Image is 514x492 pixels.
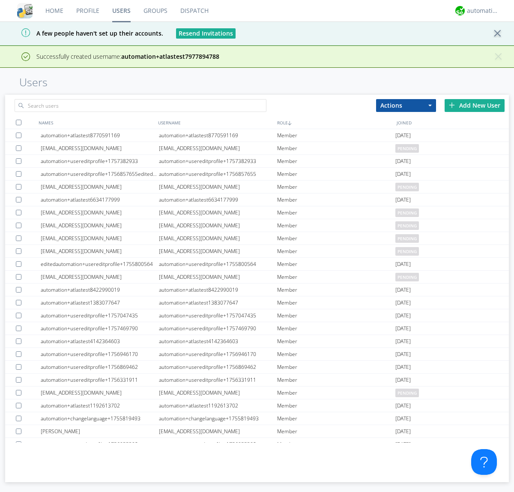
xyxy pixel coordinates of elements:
a: automation+usereditprofile+1756857655editedautomation+usereditprofile+1756857655automation+usered... [5,168,509,181]
div: Member [277,181,395,193]
button: Actions [376,99,436,112]
button: Resend Invitations [176,28,236,39]
span: pending [395,234,419,243]
div: ROLE [275,116,394,129]
div: automation+usereditprofile+1756955398 [41,438,159,450]
div: [EMAIL_ADDRESS][DOMAIN_NAME] [41,386,159,399]
div: automation+atlastest6634177999 [41,193,159,206]
div: Member [277,374,395,386]
div: [EMAIL_ADDRESS][DOMAIN_NAME] [159,219,277,232]
div: Member [277,129,395,142]
iframe: Toggle Customer Support [471,449,497,475]
a: [EMAIL_ADDRESS][DOMAIN_NAME][EMAIL_ADDRESS][DOMAIN_NAME]Memberpending [5,181,509,193]
div: Member [277,296,395,309]
div: Member [277,309,395,322]
span: [DATE] [395,399,411,412]
span: [DATE] [395,129,411,142]
div: Member [277,168,395,180]
div: automation+atlastest8422990019 [41,284,159,296]
div: [EMAIL_ADDRESS][DOMAIN_NAME] [41,271,159,283]
img: plus.svg [449,102,455,108]
a: automation+atlastest4142364603automation+atlastest4142364603Member[DATE] [5,335,509,348]
div: automation+usereditprofile+1756946170 [41,348,159,360]
div: [EMAIL_ADDRESS][DOMAIN_NAME] [159,232,277,244]
a: [EMAIL_ADDRESS][DOMAIN_NAME][EMAIL_ADDRESS][DOMAIN_NAME]Memberpending [5,245,509,258]
div: automation+usereditprofile+1756857655 [159,168,277,180]
div: automation+usereditprofile+1757047435 [41,309,159,322]
a: [PERSON_NAME][EMAIL_ADDRESS][DOMAIN_NAME]Member[DATE] [5,425,509,438]
div: automation+atlastest4142364603 [159,335,277,347]
span: [DATE] [395,296,411,309]
div: automation+changelanguage+1755819493 [159,412,277,425]
div: [EMAIL_ADDRESS][DOMAIN_NAME] [41,142,159,154]
div: [EMAIL_ADDRESS][DOMAIN_NAME] [159,206,277,219]
div: Member [277,219,395,232]
div: [EMAIL_ADDRESS][DOMAIN_NAME] [159,142,277,154]
div: automation+usereditprofile+1756955398 [159,438,277,450]
span: pending [395,221,419,230]
div: [EMAIL_ADDRESS][DOMAIN_NAME] [41,245,159,257]
a: automation+usereditprofile+1757469790automation+usereditprofile+1757469790Member[DATE] [5,322,509,335]
span: [DATE] [395,284,411,296]
span: A few people haven't set up their accounts. [6,29,163,37]
div: automation+usereditprofile+1756946170 [159,348,277,360]
a: automation+usereditprofile+1756869462automation+usereditprofile+1756869462Member[DATE] [5,361,509,374]
div: Member [277,425,395,438]
div: Member [277,322,395,335]
span: pending [395,208,419,217]
div: JOINED [394,116,514,129]
div: automation+usereditprofile+1757382933 [41,155,159,167]
div: automation+usereditprofile+1757469790 [41,322,159,335]
div: automation+atlastest8770591169 [41,129,159,142]
span: pending [395,389,419,397]
img: cddb5a64eb264b2086981ab96f4c1ba7 [17,3,33,18]
div: automation+usereditprofile+1755800564 [159,258,277,270]
a: automation+usereditprofile+1756331911automation+usereditprofile+1756331911Member[DATE] [5,374,509,386]
div: Member [277,399,395,412]
span: [DATE] [395,412,411,425]
a: automation+changelanguage+1755819493automation+changelanguage+1755819493Member[DATE] [5,412,509,425]
span: pending [395,273,419,281]
div: automation+usereditprofile+1756331911 [41,374,159,386]
a: automation+usereditprofile+1756946170automation+usereditprofile+1756946170Member[DATE] [5,348,509,361]
div: Member [277,335,395,347]
div: automation+atlastest8422990019 [159,284,277,296]
div: automation+usereditprofile+1756331911 [159,374,277,386]
div: [EMAIL_ADDRESS][DOMAIN_NAME] [159,386,277,399]
span: [DATE] [395,309,411,322]
div: automation+usereditprofile+1756869462 [159,361,277,373]
div: [EMAIL_ADDRESS][DOMAIN_NAME] [41,181,159,193]
div: automation+usereditprofile+1757382933 [159,155,277,167]
a: [EMAIL_ADDRESS][DOMAIN_NAME][EMAIL_ADDRESS][DOMAIN_NAME]Memberpending [5,219,509,232]
div: automation+atlastest6634177999 [159,193,277,206]
a: automation+usereditprofile+1757382933automation+usereditprofile+1757382933Member[DATE] [5,155,509,168]
span: [DATE] [395,335,411,348]
a: [EMAIL_ADDRESS][DOMAIN_NAME][EMAIL_ADDRESS][DOMAIN_NAME]Memberpending [5,142,509,155]
input: Search users [15,99,266,112]
a: automation+atlastest6634177999automation+atlastest6634177999Member[DATE] [5,193,509,206]
a: automation+atlastest8422990019automation+atlastest8422990019Member[DATE] [5,284,509,296]
div: automation+atlas [467,6,499,15]
span: [DATE] [395,374,411,386]
div: automation+atlastest4142364603 [41,335,159,347]
div: Member [277,142,395,154]
div: automation+usereditprofile+1756857655editedautomation+usereditprofile+1756857655 [41,168,159,180]
div: Member [277,361,395,373]
div: automation+atlastest8770591169 [159,129,277,142]
div: NAMES [36,116,156,129]
div: Member [277,155,395,167]
span: pending [395,247,419,256]
div: automation+atlastest1192613702 [41,399,159,412]
div: Member [277,258,395,270]
div: Member [277,284,395,296]
div: automation+atlastest1192613702 [159,399,277,412]
strong: automation+atlastest7977894788 [121,52,219,60]
a: automation+atlastest8770591169automation+atlastest8770591169Member[DATE] [5,129,509,142]
div: [PERSON_NAME] [41,425,159,438]
div: automation+atlastest1383077647 [159,296,277,309]
div: Member [277,412,395,425]
div: Add New User [445,99,505,112]
a: [EMAIL_ADDRESS][DOMAIN_NAME][EMAIL_ADDRESS][DOMAIN_NAME]Memberpending [5,386,509,399]
div: [EMAIL_ADDRESS][DOMAIN_NAME] [159,425,277,438]
span: [DATE] [395,168,411,181]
